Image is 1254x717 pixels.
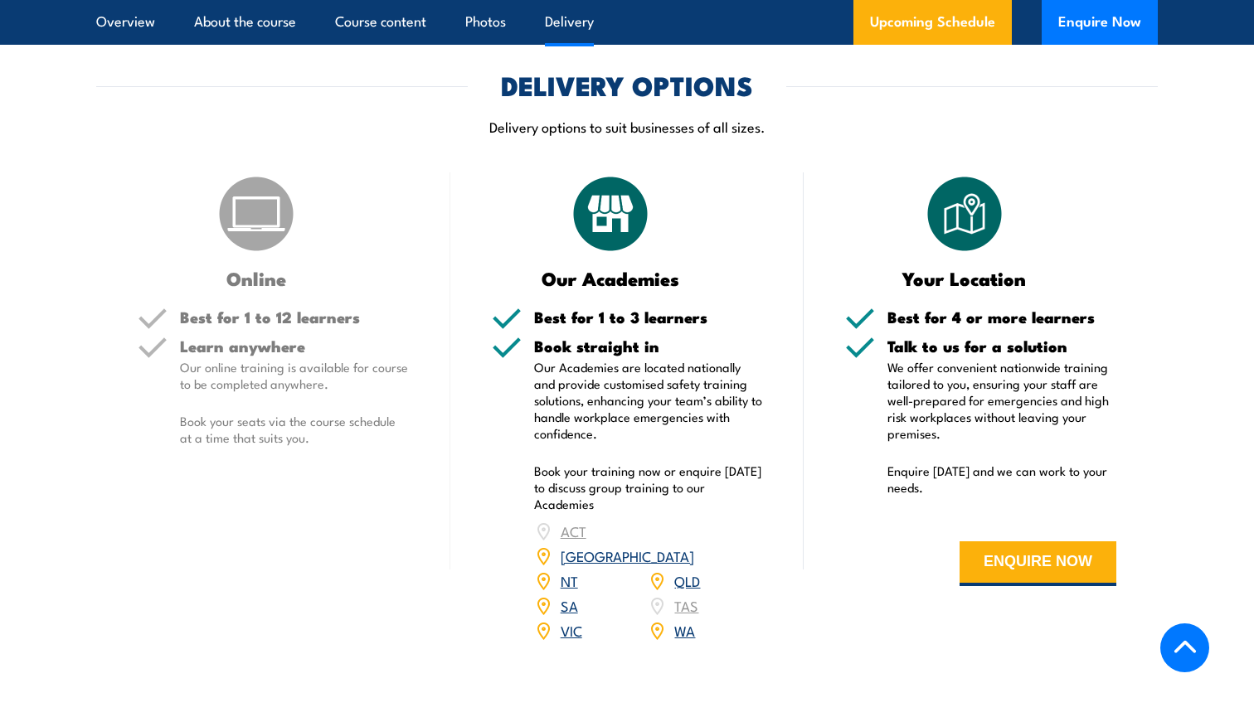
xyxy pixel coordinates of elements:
h3: Our Academies [492,269,730,288]
p: Book your seats via the course schedule at a time that suits you. [180,413,409,446]
a: VIC [561,620,582,640]
h5: Talk to us for a solution [887,338,1116,354]
a: WA [674,620,695,640]
h5: Best for 1 to 3 learners [534,309,763,325]
h5: Best for 1 to 12 learners [180,309,409,325]
h3: Online [138,269,376,288]
p: Our Academies are located nationally and provide customised safety training solutions, enhancing ... [534,359,763,442]
h2: DELIVERY OPTIONS [501,73,753,96]
p: Book your training now or enquire [DATE] to discuss group training to our Academies [534,463,763,512]
button: ENQUIRE NOW [960,541,1116,586]
p: Our online training is available for course to be completed anywhere. [180,359,409,392]
a: NT [561,570,578,590]
a: [GEOGRAPHIC_DATA] [561,545,694,565]
a: SA [561,595,578,615]
h3: Your Location [845,269,1083,288]
h5: Book straight in [534,338,763,354]
h5: Best for 4 or more learners [887,309,1116,325]
p: Enquire [DATE] and we can work to your needs. [887,463,1116,496]
p: We offer convenient nationwide training tailored to you, ensuring your staff are well-prepared fo... [887,359,1116,442]
p: Delivery options to suit businesses of all sizes. [96,117,1158,136]
a: QLD [674,570,700,590]
h5: Learn anywhere [180,338,409,354]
